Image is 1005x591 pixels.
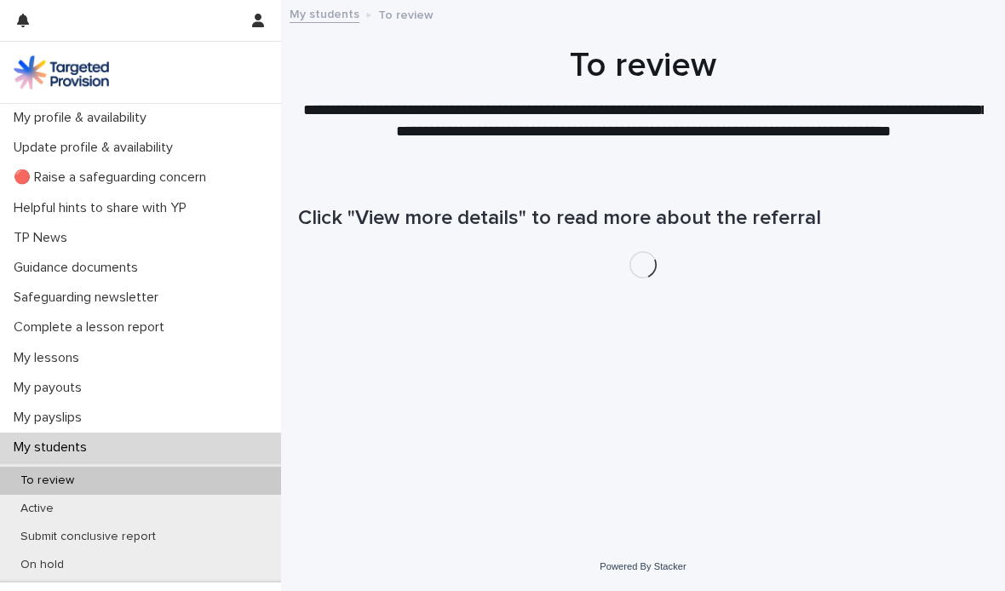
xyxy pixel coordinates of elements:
[7,473,88,488] p: To review
[7,410,95,426] p: My payslips
[290,3,359,23] a: My students
[7,350,93,366] p: My lessons
[7,230,81,246] p: TP News
[7,558,78,572] p: On hold
[7,169,220,186] p: 🔴 Raise a safeguarding concern
[7,502,67,516] p: Active
[600,561,686,571] a: Powered By Stacker
[298,45,988,86] h1: To review
[298,206,988,231] h1: Click "View more details" to read more about the referral
[7,260,152,276] p: Guidance documents
[378,4,434,23] p: To review
[14,55,109,89] img: M5nRWzHhSzIhMunXDL62
[7,380,95,396] p: My payouts
[7,439,100,456] p: My students
[7,140,187,156] p: Update profile & availability
[7,530,169,544] p: Submit conclusive report
[7,110,160,126] p: My profile & availability
[7,319,178,336] p: Complete a lesson report
[7,290,172,306] p: Safeguarding newsletter
[7,200,200,216] p: Helpful hints to share with YP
